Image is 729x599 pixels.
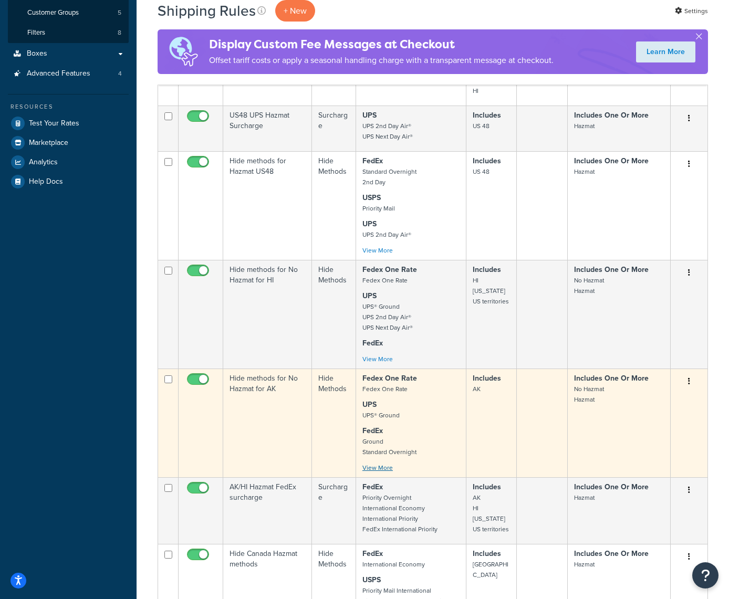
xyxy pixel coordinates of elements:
p: Offset tariff costs or apply a seasonal handling charge with a transparent message at checkout. [209,53,554,68]
strong: Includes One Or More [574,373,649,384]
small: AK [473,384,481,394]
strong: Fedex One Rate [362,264,417,275]
small: US 48 [473,167,490,176]
small: Priority Mail [362,204,395,213]
li: Advanced Features [8,64,129,83]
span: Test Your Rates [29,119,79,128]
strong: UPS [362,218,377,229]
small: Hazmat [574,167,595,176]
td: US48 UPS Hazmat Surcharge [223,106,312,151]
td: Hide Methods [312,369,356,477]
span: 4 [118,69,122,78]
h4: Display Custom Fee Messages at Checkout [209,36,554,53]
a: View More [362,354,393,364]
strong: Includes [473,548,501,559]
td: AK/HI Hazmat FedEx surcharge [223,477,312,544]
span: Boxes [27,49,47,58]
a: Learn More [636,41,695,62]
span: 5 [118,8,121,17]
span: Help Docs [29,177,63,186]
a: Analytics [8,153,129,172]
strong: Includes [473,481,501,492]
strong: Includes One Or More [574,264,649,275]
td: Hide Methods [312,151,356,260]
strong: UPS [362,110,377,121]
small: AK HI [US_STATE] US territories [473,493,509,534]
small: No Hazmat Hazmat [574,384,604,404]
small: Standard Overnight 2nd Day [362,167,416,187]
strong: USPS [362,192,381,203]
strong: Includes One Or More [574,481,649,492]
li: Filters [8,23,129,43]
div: Resources [8,102,129,111]
span: Marketplace [29,139,68,148]
strong: FedEx [362,155,383,166]
td: Surcharge [312,106,356,151]
small: Ground Standard Overnight [362,437,416,457]
small: Hazmat [574,560,595,569]
small: US 48 [473,121,490,131]
a: Marketplace [8,133,129,152]
strong: USPS [362,574,381,585]
h1: Shipping Rules [158,1,256,21]
strong: Includes [473,373,501,384]
span: Advanced Features [27,69,90,78]
a: Test Your Rates [8,114,129,133]
strong: Includes [473,264,501,275]
td: Surcharge [312,477,356,544]
a: View More [362,463,393,472]
strong: Fedex One Rate [362,373,417,384]
td: Hide methods for No Hazmat for HI [223,260,312,369]
small: AK HI [473,76,481,96]
a: Customer Groups 5 [8,3,129,23]
strong: UPS [362,290,377,301]
span: Analytics [29,158,58,167]
button: Open Resource Center [692,562,718,589]
a: Filters 8 [8,23,129,43]
span: Customer Groups [27,8,79,17]
strong: FedEx [362,481,383,492]
small: No Hazmat Hazmat [574,276,604,296]
small: UPS 2nd Day Air® UPS Next Day Air® [362,121,413,141]
a: View More [362,246,393,255]
td: Hide Methods [312,260,356,369]
strong: Includes One Or More [574,155,649,166]
li: Customer Groups [8,3,129,23]
small: Fedex One Rate [362,384,408,394]
small: UPS® Ground UPS 2nd Day Air® UPS Next Day Air® [362,302,413,332]
span: 8 [118,28,121,37]
span: Filters [27,28,45,37]
td: Hide methods for No Hazmat for AK [223,369,312,477]
a: Help Docs [8,172,129,191]
small: International Economy [362,560,425,569]
td: Hide methods for Hazmat US48 [223,151,312,260]
small: Hazmat [574,121,595,131]
a: Boxes [8,44,129,64]
strong: Includes [473,155,501,166]
a: Advanced Features 4 [8,64,129,83]
small: Hazmat [574,493,595,502]
strong: FedEx [362,338,383,349]
strong: Includes One Or More [574,110,649,121]
strong: Includes [473,110,501,121]
strong: FedEx [362,548,383,559]
a: Settings [675,4,708,18]
strong: FedEx [362,425,383,436]
small: Priority Overnight International Economy International Priority FedEx International Priority [362,493,438,534]
small: [GEOGRAPHIC_DATA] [473,560,508,580]
strong: Includes One Or More [574,548,649,559]
strong: UPS [362,399,377,410]
img: duties-banner-06bc72dcb5fe05cb3f9472aba00be2ae8eb53ab6f0d8bb03d382ba314ac3c341.png [158,29,209,74]
small: UPS 2nd Day Air® [362,230,411,239]
small: Fedex One Rate [362,276,408,285]
small: UPS® Ground [362,411,400,420]
small: HI [US_STATE] US territories [473,276,509,306]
